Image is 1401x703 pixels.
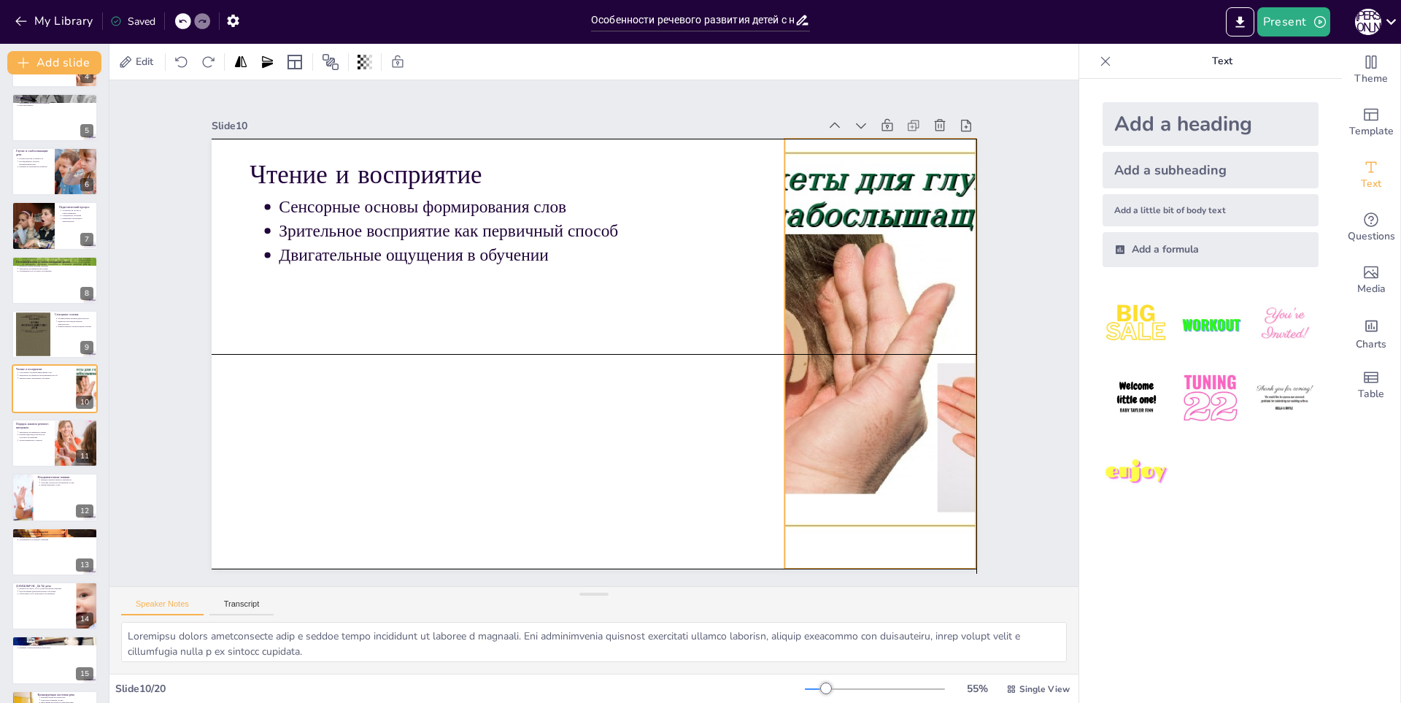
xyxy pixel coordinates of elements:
[293,11,873,212] div: Slide 10
[1103,152,1319,188] div: Add a subheading
[19,587,72,590] p: [DEMOGRAPHIC_DATA] речь как форма общения
[19,439,50,442] p: Этапы знакомства с языком
[37,475,93,480] p: Речедвигательные навыки
[19,644,93,647] p: Особенности жестовой речи
[62,218,93,223] p: Изменение отношения к окружающему
[1361,176,1381,192] span: Text
[19,647,93,650] p: Влияние словесной речи на жестовую
[1019,683,1070,695] span: Single View
[76,558,93,572] div: 13
[55,312,93,317] p: Сенсорные основы
[58,320,93,325] p: Единство всех видов речевой деятельности
[1357,281,1386,297] span: Media
[41,479,93,482] p: Порядок анализа речевого материала
[1356,337,1386,353] span: Charts
[12,201,98,250] div: 7
[19,434,50,439] p: Компенсация недостаточности слухового восприятия
[315,150,768,318] p: Двигательные ощущения в обучении
[1103,439,1170,507] img: 7.jpeg
[16,422,50,430] p: Порядок анализа речевого материала
[59,205,93,210] p: Педагогический процесс
[16,584,72,588] p: [DEMOGRAPHIC_DATA] речь
[12,147,98,196] div: 6
[12,419,98,467] div: 11
[12,310,98,358] div: 9
[58,326,93,329] p: Импрессивная и экспрессивная стороны
[1176,291,1244,358] img: 2.jpeg
[19,160,50,165] p: Исследования в области формирования речи
[1354,71,1388,87] span: Theme
[76,450,93,463] div: 11
[1226,7,1254,37] button: Export to PowerPoint
[12,582,98,630] div: 14
[19,269,93,272] p: Ограниченность слухового восприятия
[76,612,93,626] div: 14
[1355,9,1381,35] div: А [PERSON_NAME]
[19,642,93,645] p: Жестовая речь как средство общения
[41,484,93,487] p: Умение выделять слова
[323,128,775,295] p: Зрительное восприятие как первичный способ
[16,149,50,157] p: Глухие и слабослышащие дети
[1103,232,1319,267] div: Add a formula
[80,178,93,191] div: 6
[12,473,98,521] div: 12
[1103,194,1319,226] div: Add a little bit of body text
[62,210,93,215] p: Особенности глухих и слабослышащих
[1251,364,1319,432] img: 6.jpeg
[80,124,93,137] div: 5
[1103,102,1319,146] div: Add a heading
[80,233,93,246] div: 7
[12,256,98,304] div: 8
[121,599,204,615] button: Speaker Notes
[7,51,101,74] button: Add slide
[19,264,93,267] p: Переход к новым формам общения
[1103,291,1170,358] img: 1.jpeg
[37,692,93,696] p: Калькирующая жестовая речь
[960,682,995,696] div: 55 %
[1342,359,1400,412] div: Add a table
[16,638,93,642] p: Жестовая речь
[209,599,274,615] button: Transcript
[80,341,93,354] div: 9
[19,157,50,160] p: Полиглосия как особенность
[80,287,93,300] div: 8
[19,593,72,596] p: Облегчение слухо-зрительного восприятия
[283,50,306,74] div: Layout
[310,59,793,247] p: Чтение и восприятие
[330,105,782,272] p: Сенсорные основы формирования слов
[1342,254,1400,307] div: Add images, graphics, shapes or video
[1342,307,1400,359] div: Add charts and graphs
[12,636,98,684] div: 15
[1355,7,1381,37] button: А [PERSON_NAME]
[110,15,155,28] div: Saved
[19,590,72,593] p: Использование дактильной речи в обучении
[76,396,93,409] div: 10
[19,538,93,541] p: Ограниченность речевого общения
[591,9,795,31] input: Insert title
[19,371,72,374] p: Сенсорные основы формирования слов
[115,682,805,696] div: Slide 10 / 20
[16,366,72,371] p: Чтение и восприятие
[12,93,98,142] div: 5
[1257,7,1330,37] button: Present
[1251,291,1319,358] img: 3.jpeg
[1342,96,1400,149] div: Add ready made slides
[322,53,339,71] span: Position
[41,481,93,484] p: Слоговая структура и буквенный состав
[19,99,93,101] p: Функции речи
[12,528,98,576] div: 13
[16,95,93,99] p: Полиглосия
[1358,386,1384,402] span: Table
[121,622,1067,662] textarea: Loremipsu dolors ametconsecte adip e seddoe tempo incididunt ut laboree d magnaali. Eni adminimve...
[19,377,72,380] p: Двигательные ощущения в обучении
[1342,201,1400,254] div: Get real-time input from your audience
[19,267,93,270] p: Зрительное восприятие как основа
[1176,364,1244,432] img: 5.jpeg
[62,215,93,218] p: Специальное обучение
[16,259,93,264] p: Психологические условия овладения речью
[19,431,50,434] p: Зрительное восприятие и чтение
[133,55,156,69] span: Edit
[76,667,93,680] div: 15
[1349,123,1394,139] span: Template
[19,536,93,539] p: Трудности в коррекции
